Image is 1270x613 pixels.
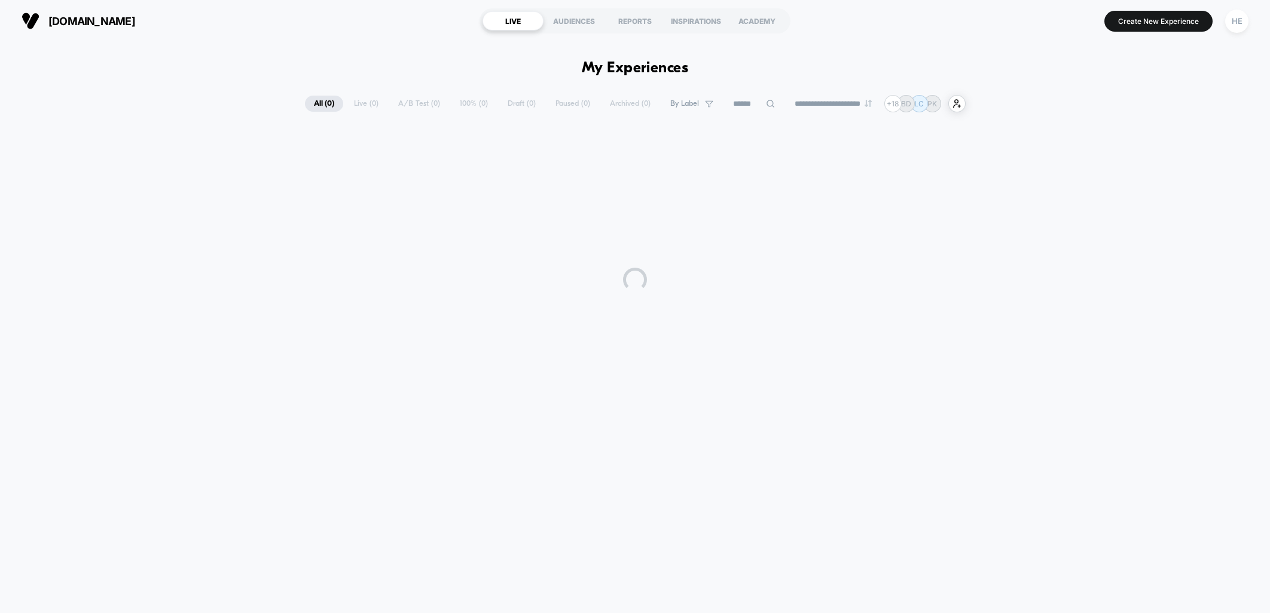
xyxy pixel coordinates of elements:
p: BD [901,99,911,108]
img: Visually logo [22,12,39,30]
button: Create New Experience [1104,11,1213,32]
div: + 18 [884,95,902,112]
span: [DOMAIN_NAME] [48,15,135,27]
button: [DOMAIN_NAME] [18,11,139,30]
h1: My Experiences [582,60,689,77]
div: AUDIENCES [544,11,605,30]
div: INSPIRATIONS [665,11,726,30]
img: end [865,100,872,107]
div: LIVE [483,11,544,30]
button: HE [1222,9,1252,33]
div: ACADEMY [726,11,787,30]
span: All ( 0 ) [305,96,343,112]
p: LC [914,99,924,108]
div: REPORTS [605,11,665,30]
span: By Label [670,99,699,108]
div: HE [1225,10,1248,33]
p: PK [927,99,937,108]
